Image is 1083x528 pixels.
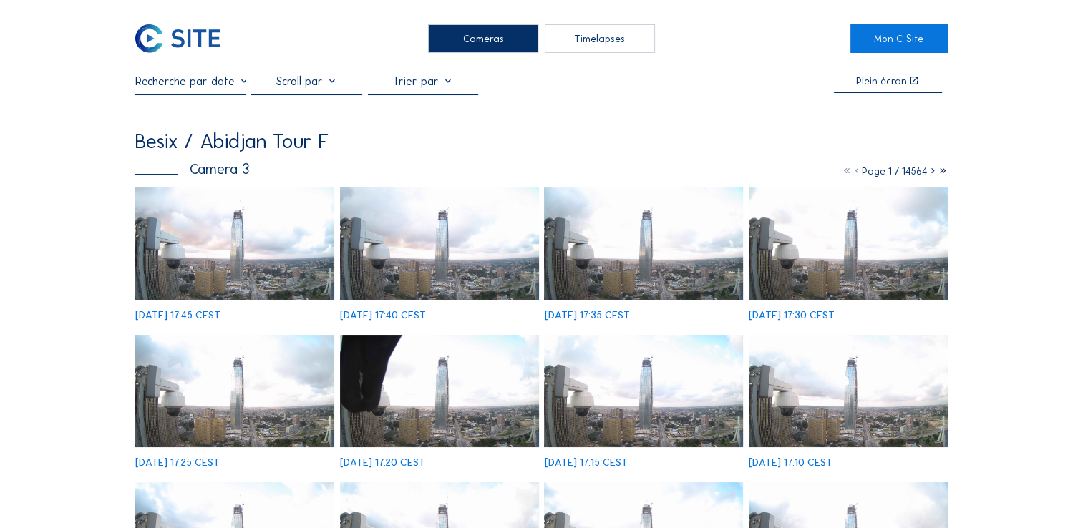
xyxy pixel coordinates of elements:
[135,132,329,152] div: Besix / Abidjan Tour F
[135,162,250,176] div: Camera 3
[749,335,948,446] img: image_53601402
[340,310,426,320] div: [DATE] 17:40 CEST
[135,24,233,53] a: C-SITE Logo
[340,335,539,446] img: image_53601435
[135,24,220,53] img: C-SITE Logo
[856,76,907,86] div: Plein écran
[749,457,832,467] div: [DATE] 17:10 CEST
[749,310,835,320] div: [DATE] 17:30 CEST
[545,24,655,53] div: Timelapses
[544,187,743,299] img: image_53601480
[544,335,743,446] img: image_53601424
[544,310,629,320] div: [DATE] 17:35 CEST
[428,24,538,53] div: Caméras
[135,457,220,467] div: [DATE] 17:25 CEST
[544,457,627,467] div: [DATE] 17:15 CEST
[340,457,425,467] div: [DATE] 17:20 CEST
[135,74,246,88] input: Recherche par date 󰅀
[135,335,334,446] img: image_53601449
[340,187,539,299] img: image_53601492
[749,187,948,299] img: image_53601470
[135,187,334,299] img: image_53601514
[850,24,948,53] a: Mon C-Site
[862,165,928,177] span: Page 1 / 14564
[135,310,220,320] div: [DATE] 17:45 CEST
